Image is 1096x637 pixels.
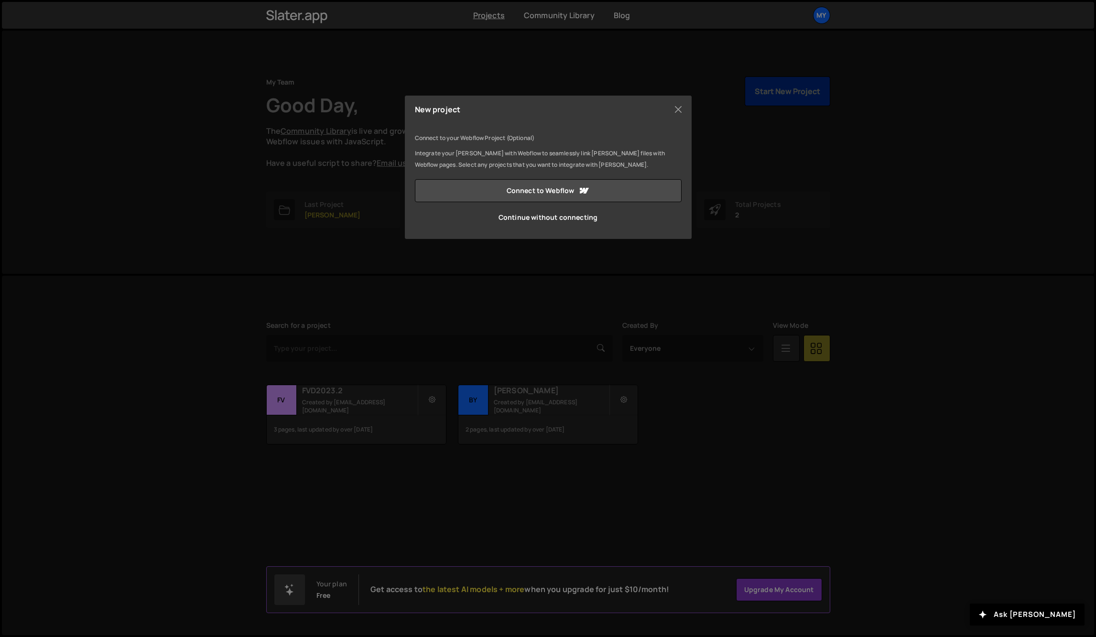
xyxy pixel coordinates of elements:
[415,132,682,144] p: Connect to your Webflow Project (Optional)
[970,604,1085,626] button: Ask [PERSON_NAME]
[415,148,682,171] p: Integrate your [PERSON_NAME] with Webflow to seamlessly link [PERSON_NAME] files with Webflow pag...
[415,206,682,229] a: Continue without connecting
[671,102,685,117] button: Close
[415,106,461,113] h5: New project
[415,179,682,202] a: Connect to Webflow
